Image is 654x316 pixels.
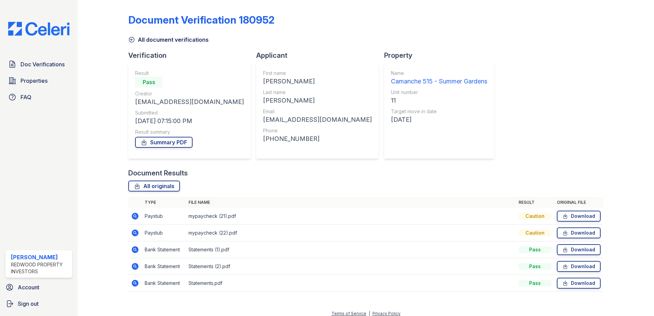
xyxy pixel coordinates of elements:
[519,229,551,236] div: Caution
[21,93,31,101] span: FAQ
[186,275,516,292] td: Statements.pdf
[391,70,487,77] div: Name
[142,208,186,225] td: Paystub
[128,168,188,178] div: Document Results
[519,213,551,220] div: Caution
[11,253,69,261] div: [PERSON_NAME]
[3,22,75,36] img: CE_Logo_Blue-a8612792a0a2168367f1c8372b55b34899dd931a85d93a1a3d3e32e68fde9ad4.png
[21,77,48,85] span: Properties
[263,70,372,77] div: First name
[11,261,69,275] div: Redwood Property Investors
[557,261,601,272] a: Download
[142,197,186,208] th: Type
[135,116,244,126] div: [DATE] 07:15:00 PM
[5,57,72,71] a: Doc Verifications
[391,96,487,105] div: 11
[519,263,551,270] div: Pass
[135,90,244,97] div: Creator
[186,208,516,225] td: mypaycheck (21).pdf
[557,211,601,222] a: Download
[557,278,601,289] a: Download
[3,297,75,311] a: Sign out
[186,225,516,241] td: mypaycheck (22).pdf
[135,70,244,77] div: Result
[5,74,72,88] a: Properties
[135,109,244,116] div: Submitted
[18,300,39,308] span: Sign out
[142,275,186,292] td: Bank Statement
[5,90,72,104] a: FAQ
[331,311,366,316] a: Terms of Service
[369,311,370,316] div: |
[391,108,487,115] div: Target move in date
[384,51,500,60] div: Property
[391,70,487,86] a: Name Camanche 515 - Summer Gardens
[128,181,180,192] a: All originals
[128,51,256,60] div: Verification
[21,60,65,68] span: Doc Verifications
[186,258,516,275] td: Statements (2).pdf
[263,108,372,115] div: Email
[128,14,275,26] div: Document Verification 180952
[142,241,186,258] td: Bank Statement
[391,115,487,124] div: [DATE]
[391,89,487,96] div: Unit number
[263,115,372,124] div: [EMAIL_ADDRESS][DOMAIN_NAME]
[186,197,516,208] th: File name
[135,137,193,148] a: Summary PDF
[391,77,487,86] div: Camanche 515 - Summer Gardens
[128,36,209,44] a: All document verifications
[519,280,551,287] div: Pass
[557,227,601,238] a: Download
[256,51,384,60] div: Applicant
[557,244,601,255] a: Download
[519,246,551,253] div: Pass
[18,283,39,291] span: Account
[263,134,372,144] div: [PHONE_NUMBER]
[263,96,372,105] div: [PERSON_NAME]
[3,280,75,294] a: Account
[135,97,244,107] div: [EMAIL_ADDRESS][DOMAIN_NAME]
[263,77,372,86] div: [PERSON_NAME]
[263,127,372,134] div: Phone
[186,241,516,258] td: Statements (1).pdf
[142,225,186,241] td: Paystub
[135,129,244,135] div: Result summary
[554,197,603,208] th: Original file
[135,77,162,88] div: Pass
[516,197,554,208] th: Result
[263,89,372,96] div: Last name
[372,311,401,316] a: Privacy Policy
[142,258,186,275] td: Bank Statement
